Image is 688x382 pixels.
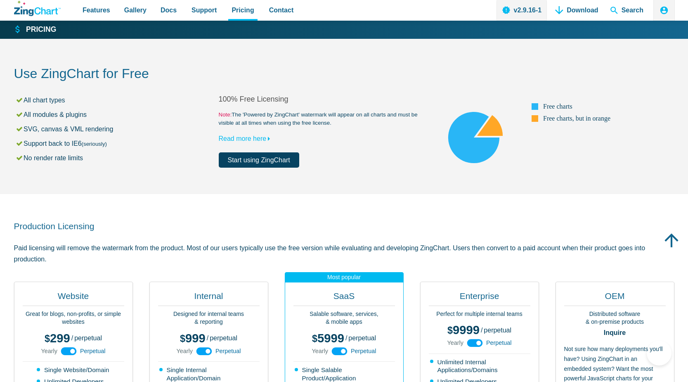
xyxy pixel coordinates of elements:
[447,340,463,346] span: Yearly
[486,340,512,346] span: Perpetual
[219,152,299,168] a: Start using ZingChart
[83,5,110,16] span: Features
[481,327,482,334] span: /
[15,95,219,106] li: All chart types
[15,138,219,149] li: Support back to IE6
[14,242,674,265] p: Paid licensing will remove the watermark from the product. Most of our users typically use the fr...
[74,335,102,342] span: perpetual
[14,25,56,35] a: Pricing
[158,310,260,326] p: Designed for internal teams & reporting
[293,310,395,326] p: Salable software, services, & mobile apps
[23,310,124,326] p: Great for blogs, non-profits, or simple websites
[124,5,147,16] span: Gallery
[176,348,192,354] span: Yearly
[219,111,423,127] small: The 'Powered by ZingChart' watermark will appear on all charts and must be visible at all times w...
[71,335,73,342] span: /
[158,290,260,306] h2: Internal
[26,26,56,33] strong: Pricing
[210,335,237,342] span: perpetual
[430,358,530,375] li: Unlimited Internal Applications/Domains
[161,5,177,16] span: Docs
[192,5,217,16] span: Support
[312,332,344,345] span: 5999
[232,5,254,16] span: Pricing
[215,348,241,354] span: Perpetual
[14,221,674,232] h2: Production Licensing
[429,290,530,306] h2: Enterprise
[647,341,671,365] iframe: Toggle Customer Support
[15,123,219,135] li: SVG, canvas & VML rendering
[429,310,530,318] p: Perfect for multiple internal teams
[312,348,328,354] span: Yearly
[45,332,70,345] span: 299
[15,152,219,164] li: No render rate limits
[564,310,666,326] p: Distributed software & on-premise products
[82,141,107,147] small: (seriously)
[484,327,511,334] span: perpetual
[564,330,666,336] strong: Inquire
[269,5,294,16] span: Contact
[14,1,61,16] a: ZingChart Logo. Click to return to the homepage
[41,348,57,354] span: Yearly
[219,95,423,104] h2: 100% Free Licensing
[14,65,674,84] h2: Use ZingChart for Free
[180,332,206,345] span: 999
[15,109,219,120] li: All modules & plugins
[37,366,111,374] li: Single Website/Domain
[345,335,347,342] span: /
[293,290,395,306] h2: SaaS
[564,290,666,306] h2: OEM
[207,335,208,342] span: /
[219,112,232,118] span: Note:
[23,290,124,306] h2: Website
[447,323,480,337] span: 9999
[80,348,106,354] span: Perpetual
[351,348,376,354] span: Perpetual
[219,135,274,142] a: Read more here
[348,335,376,342] span: perpetual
